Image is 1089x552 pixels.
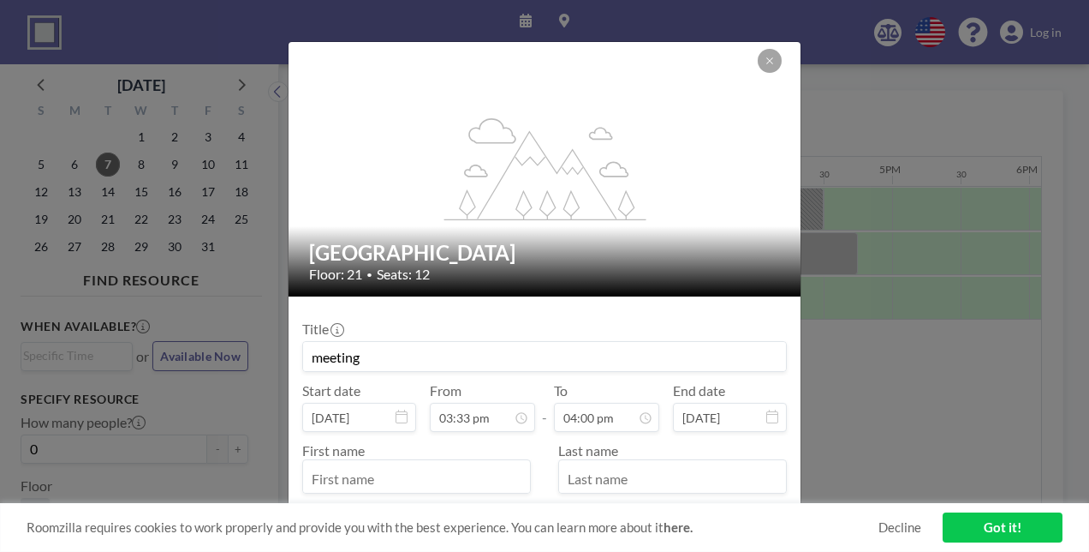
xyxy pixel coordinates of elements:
[542,388,547,426] span: -
[27,519,878,536] span: Roomzilla requires cookies to work properly and provide you with the best experience. You can lea...
[943,513,1062,543] a: Got it!
[303,342,786,371] input: Guest reservation
[554,382,568,399] label: To
[673,382,725,399] label: End date
[664,519,693,535] a: here.
[309,240,782,266] h2: [GEOGRAPHIC_DATA]
[444,117,646,219] g: flex-grow: 1.2;
[559,464,786,493] input: Last name
[309,266,362,283] span: Floor: 21
[430,382,461,399] label: From
[303,464,530,493] input: First name
[878,519,921,536] a: Decline
[302,321,342,338] label: Title
[377,266,430,283] span: Seats: 12
[366,268,372,281] span: •
[302,382,360,399] label: Start date
[302,442,365,459] label: First name
[558,442,618,459] label: Last name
